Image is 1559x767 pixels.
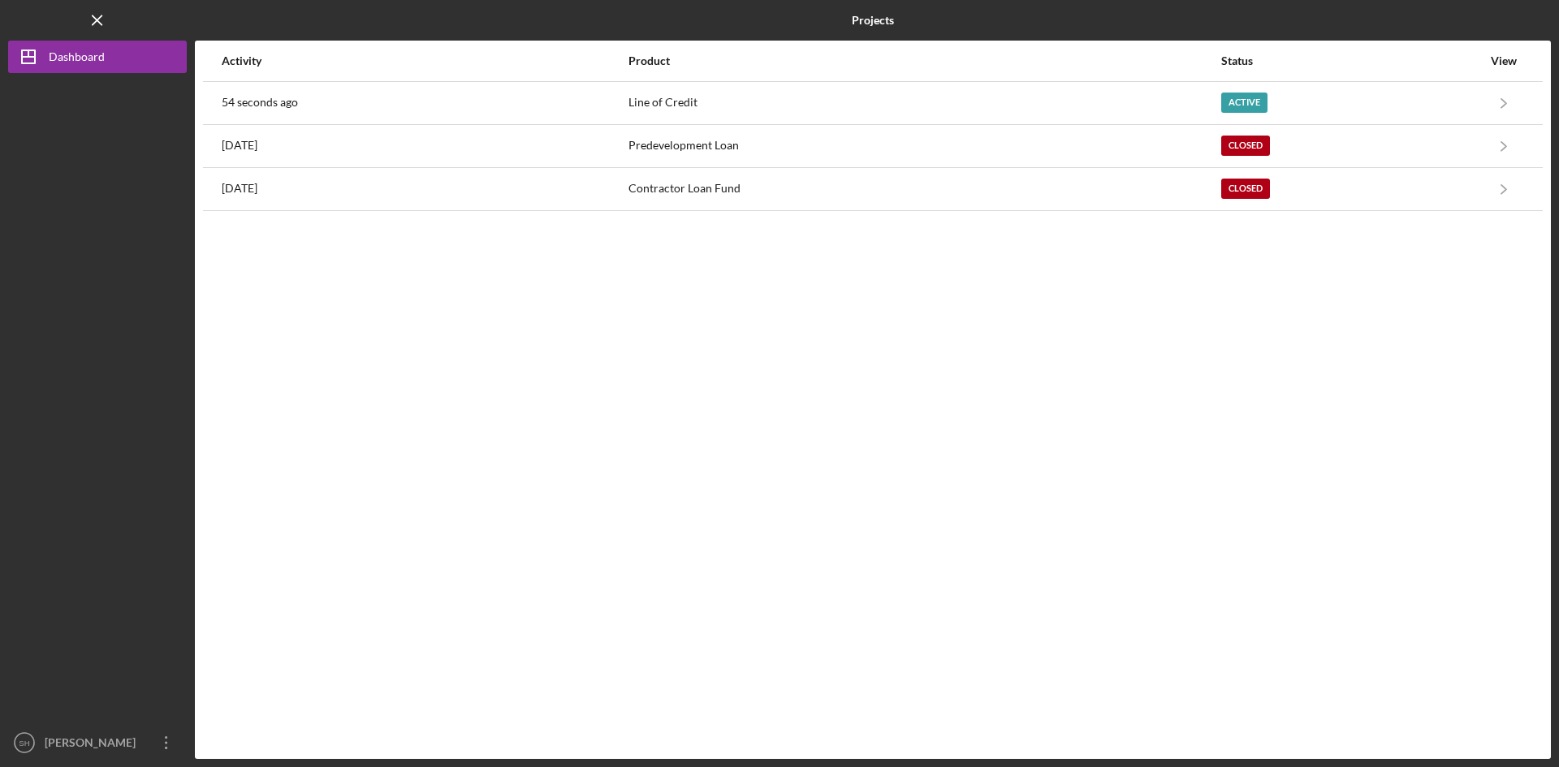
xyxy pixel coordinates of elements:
div: Closed [1221,179,1270,199]
div: Closed [1221,136,1270,156]
text: SH [19,739,29,748]
time: 2023-09-01 16:56 [222,139,257,152]
button: SH[PERSON_NAME] [8,726,187,759]
time: 2025-08-15 15:37 [222,96,298,109]
div: Predevelopment Loan [628,126,1220,166]
button: Dashboard [8,41,187,73]
div: Status [1221,54,1482,67]
div: View [1483,54,1524,67]
div: Dashboard [49,41,105,77]
div: [PERSON_NAME] [41,726,146,763]
div: Product [628,54,1220,67]
div: Line of Credit [628,83,1220,123]
time: 2023-08-16 22:04 [222,182,257,195]
div: Contractor Loan Fund [628,169,1220,209]
b: Projects [852,14,894,27]
div: Activity [222,54,627,67]
div: Active [1221,93,1267,113]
